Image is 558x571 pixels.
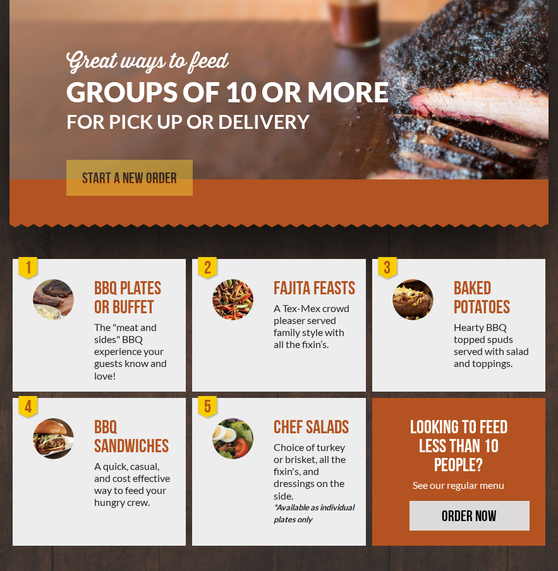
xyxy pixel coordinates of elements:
[212,279,253,320] img: PEJ-Fajitas.png
[212,418,253,459] img: Salad-Circle.png
[16,395,41,420] div: 4
[274,418,355,437] div: CHEF SALADS
[94,321,176,382] div: The "meat and sides" BBQ experience your guests know and love!
[94,418,176,456] div: BBQ SANDWICHES
[66,112,517,131] h3: FOR PICK UP OR DELIVERY
[274,279,355,298] div: FAJITA FEASTS
[454,321,535,370] div: Hearty BBQ topped spuds served with salad and toppings.
[66,52,517,72] div: Great ways to feed
[16,256,41,281] div: 1
[375,256,401,281] div: 3
[392,279,434,320] img: PEJ-Baked-Potato.png
[33,418,74,459] img: PEJ-BBQ-Sandwich.png
[274,441,355,526] div: Choice of turkey or brisket, all the fixin's, and dressings on the side.
[195,256,221,281] div: 2
[454,279,535,317] div: BAKED POTATOES
[66,78,517,105] h1: GROUPS OF 10 OR MORE
[409,501,530,531] a: ORDER NOW
[409,479,508,491] div: See our regular menu
[195,395,221,420] div: 5
[82,171,177,186] span: START A NEW ORDER
[274,502,355,526] em: *Available as individual plates only
[66,160,193,196] a: START A NEW ORDER
[94,279,176,317] div: BBQ PLATES OR BUFFET
[274,302,355,351] div: A Tex-Mex crowd pleaser served family style with all the fixin’s.
[409,418,508,475] div: LOOKING TO FEED LESS THAN 10 PEOPLE?
[94,460,176,508] div: A quick, casual, and cost effective way to feed your hungry crew.
[33,279,74,320] img: PEJ-BBQ-Buffet.png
